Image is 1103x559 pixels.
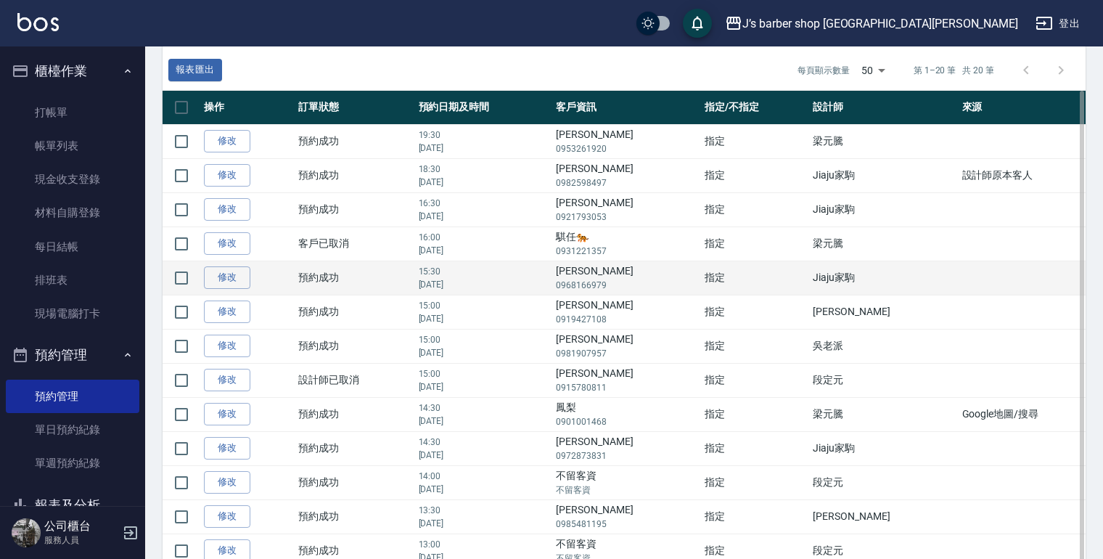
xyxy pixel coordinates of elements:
p: 16:30 [419,197,549,210]
p: 18:30 [419,163,549,176]
p: 14:00 [419,470,549,483]
th: 客戶資訊 [552,91,701,125]
a: 現金收支登錄 [6,163,139,196]
button: 登出 [1030,10,1086,37]
th: 設計師 [809,91,958,125]
td: 梁元騰 [809,397,958,431]
td: 指定 [701,124,809,158]
p: 0901001468 [556,415,697,428]
p: 0972873831 [556,449,697,462]
th: 指定/不指定 [701,91,809,125]
td: 指定 [701,499,809,534]
p: [DATE] [419,278,549,291]
td: Jiaju家駒 [809,261,958,295]
a: 現場電腦打卡 [6,297,139,330]
td: 預約成功 [295,192,414,227]
p: [DATE] [419,142,549,155]
p: [DATE] [419,176,549,189]
button: 報表匯出 [168,59,222,81]
a: 修改 [204,198,250,221]
td: 梁元騰 [809,227,958,261]
th: 操作 [200,91,295,125]
td: 段定元 [809,465,958,499]
td: 段定元 [809,363,958,397]
td: 指定 [701,192,809,227]
button: J’s barber shop [GEOGRAPHIC_DATA][PERSON_NAME] [719,9,1024,38]
td: 吳老派 [809,329,958,363]
p: 0919427108 [556,313,697,326]
td: 指定 [701,295,809,329]
a: 單日預約紀錄 [6,413,139,446]
td: [PERSON_NAME] [552,329,701,363]
p: 16:00 [419,231,549,244]
td: 設計師已取消 [295,363,414,397]
h5: 公司櫃台 [44,519,118,534]
button: 櫃檯作業 [6,52,139,90]
a: 帳單列表 [6,129,139,163]
td: 梁元騰 [809,124,958,158]
td: [PERSON_NAME] [552,431,701,465]
p: [DATE] [419,449,549,462]
p: 15:00 [419,299,549,312]
p: 14:30 [419,436,549,449]
a: 修改 [204,369,250,391]
td: [PERSON_NAME] [809,295,958,329]
td: 預約成功 [295,295,414,329]
td: Jiaju家駒 [809,431,958,465]
a: 修改 [204,403,250,425]
div: J’s barber shop [GEOGRAPHIC_DATA][PERSON_NAME] [742,15,1018,33]
td: 預約成功 [295,124,414,158]
td: 指定 [701,397,809,431]
p: 0953261920 [556,142,697,155]
td: 指定 [701,261,809,295]
a: 修改 [204,471,250,494]
p: 服務人員 [44,534,118,547]
p: 19:30 [419,128,549,142]
p: 0931221357 [556,245,697,258]
p: 14:30 [419,401,549,415]
button: 報表及分析 [6,486,139,524]
td: [PERSON_NAME] [552,124,701,158]
td: 預約成功 [295,329,414,363]
a: 修改 [204,130,250,152]
th: 訂單狀態 [295,91,414,125]
p: [DATE] [419,312,549,325]
a: 修改 [204,266,250,289]
td: 預約成功 [295,499,414,534]
td: [PERSON_NAME] [552,192,701,227]
td: 預約成功 [295,397,414,431]
p: [DATE] [419,244,549,257]
td: 騏任🐅 [552,227,701,261]
p: 0981907957 [556,347,697,360]
p: 0985481195 [556,518,697,531]
button: 預約管理 [6,336,139,374]
a: 打帳單 [6,96,139,129]
a: 修改 [204,164,250,187]
td: 預約成功 [295,465,414,499]
p: 每頁顯示數量 [797,64,850,77]
p: [DATE] [419,517,549,530]
p: [DATE] [419,483,549,496]
img: Person [12,518,41,547]
a: 修改 [204,232,250,255]
button: save [683,9,712,38]
a: 材料自購登錄 [6,196,139,229]
p: 0915780811 [556,381,697,394]
td: [PERSON_NAME] [552,363,701,397]
td: 客戶已取消 [295,227,414,261]
p: 0968166979 [556,279,697,292]
td: [PERSON_NAME] [809,499,958,534]
td: [PERSON_NAME] [552,261,701,295]
p: 不留客資 [556,483,697,497]
a: 修改 [204,437,250,460]
a: 每日結帳 [6,230,139,264]
p: [DATE] [419,380,549,393]
p: 15:00 [419,367,549,380]
p: 15:00 [419,333,549,346]
td: Jiaju家駒 [809,192,958,227]
th: 預約日期及時間 [415,91,553,125]
a: 排班表 [6,264,139,297]
td: 不留客資 [552,465,701,499]
a: 修改 [204,335,250,357]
